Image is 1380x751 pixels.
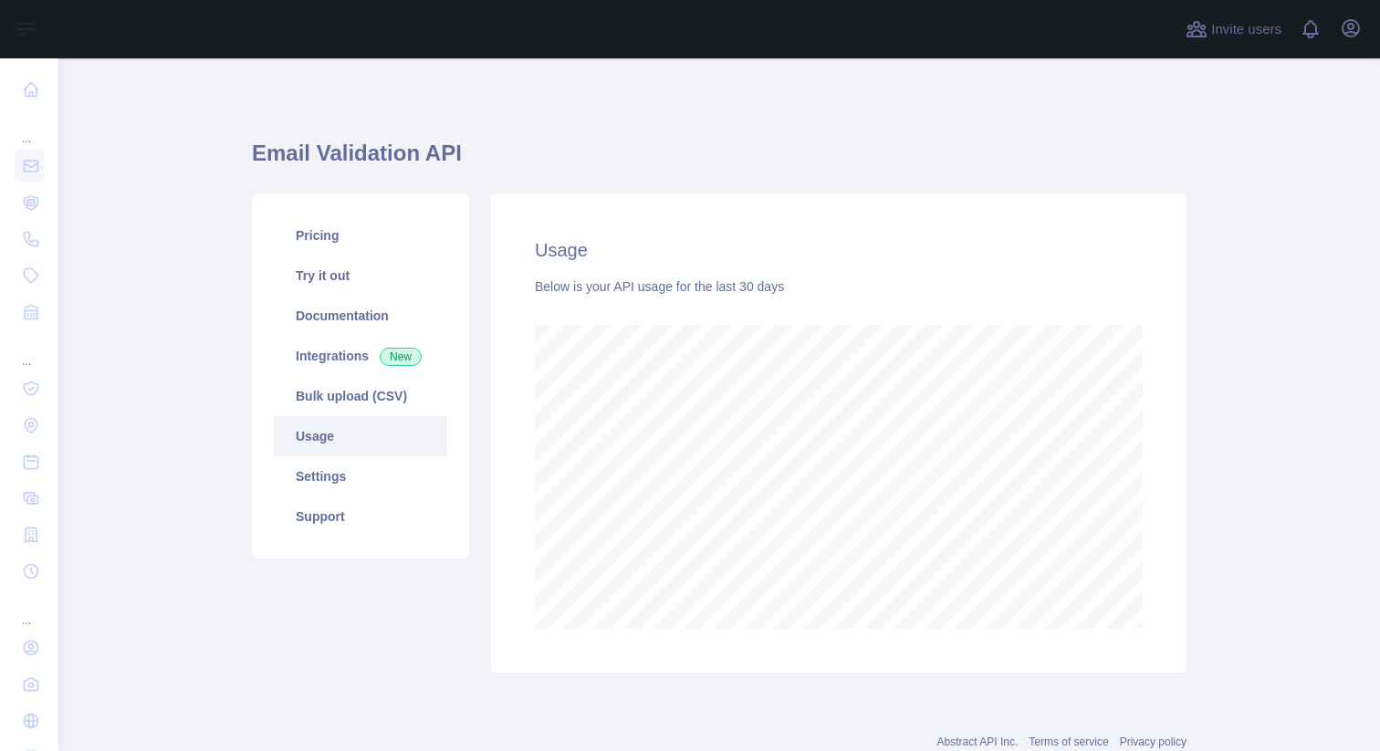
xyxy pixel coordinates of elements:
[15,110,44,146] div: ...
[15,332,44,369] div: ...
[274,336,447,376] a: Integrations New
[252,139,1187,183] h1: Email Validation API
[1029,735,1108,748] a: Terms of service
[535,237,1143,263] h2: Usage
[274,296,447,336] a: Documentation
[274,256,447,296] a: Try it out
[274,456,447,496] a: Settings
[15,591,44,628] div: ...
[274,496,447,537] a: Support
[1182,15,1285,44] button: Invite users
[274,376,447,416] a: Bulk upload (CSV)
[535,277,1143,296] div: Below is your API usage for the last 30 days
[380,348,422,366] span: New
[274,215,447,256] a: Pricing
[1120,735,1187,748] a: Privacy policy
[1211,19,1281,40] span: Invite users
[274,416,447,456] a: Usage
[937,735,1019,748] a: Abstract API Inc.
